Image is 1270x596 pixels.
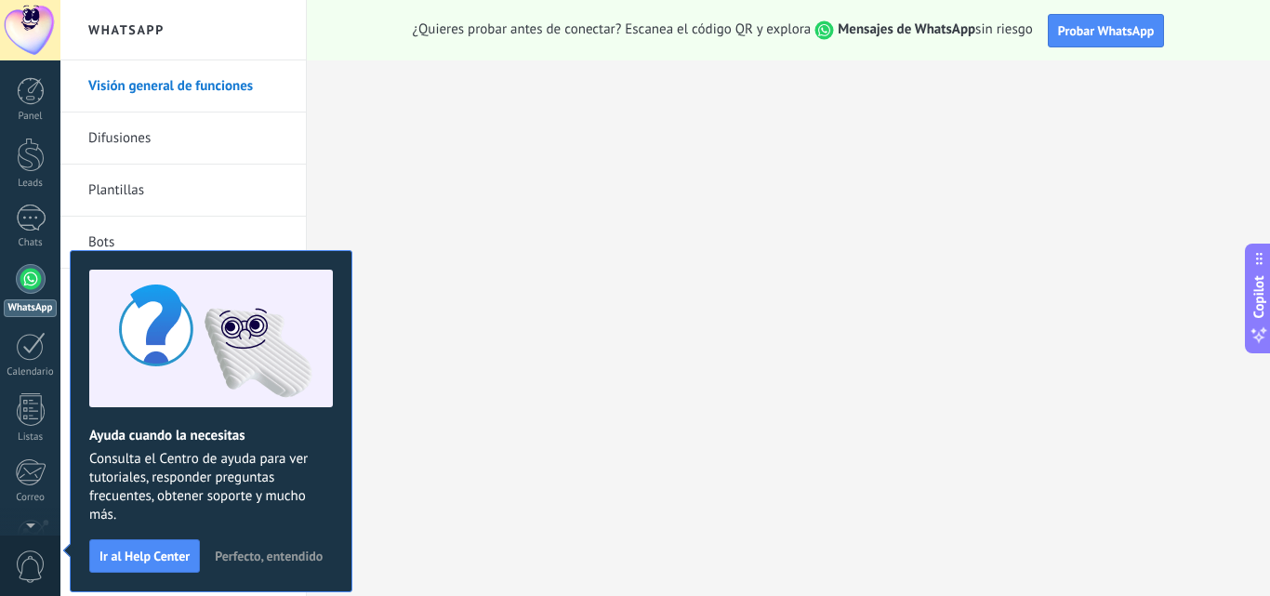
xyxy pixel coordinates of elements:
button: Probar WhatsApp [1048,14,1165,47]
a: Difusiones [88,113,287,165]
div: WhatsApp [4,299,57,317]
div: Panel [4,111,58,123]
h2: Ayuda cuando la necesitas [89,427,333,444]
button: Ir al Help Center [89,539,200,573]
span: Ir al Help Center [99,550,190,563]
div: Chats [4,237,58,249]
button: Perfecto, entendido [206,542,331,570]
span: Perfecto, entendido [215,550,323,563]
div: Leads [4,178,58,190]
li: Bots [60,217,306,269]
div: Correo [4,492,58,504]
a: Bots [88,217,287,269]
a: Plantillas [88,165,287,217]
strong: Mensajes de WhatsApp [838,20,975,38]
li: Visión general de funciones [60,60,306,113]
div: Calendario [4,366,58,378]
span: Copilot [1250,275,1268,318]
span: ¿Quieres probar antes de conectar? Escanea el código QR y explora sin riesgo [413,20,1033,40]
span: Consulta el Centro de ayuda para ver tutoriales, responder preguntas frecuentes, obtener soporte ... [89,450,333,524]
a: Visión general de funciones [88,60,287,113]
div: Listas [4,431,58,444]
span: Probar WhatsApp [1058,22,1155,39]
li: Plantillas [60,165,306,217]
li: Difusiones [60,113,306,165]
